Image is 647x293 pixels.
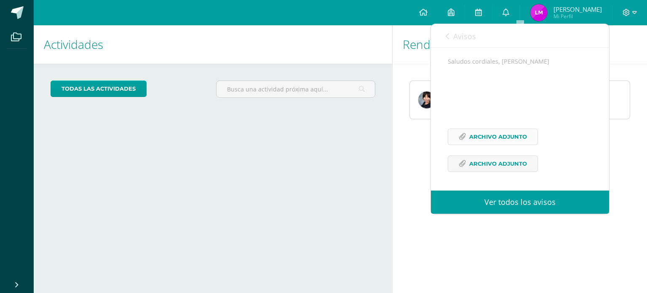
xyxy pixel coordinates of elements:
[431,191,609,214] a: Ver todos los avisos
[44,25,382,64] h1: Actividades
[51,81,147,97] a: todas las Actividades
[448,156,538,172] a: Archivo Adjunto
[553,13,602,20] span: Mi Perfil
[553,5,602,13] span: [PERSON_NAME]
[469,129,527,145] span: Archivo Adjunto
[217,81,374,97] input: Busca una actividad próxima aquí...
[418,91,435,108] img: 6ea2a00b5a0ed6f1b3109447cc3317e0.png
[469,156,527,172] span: Archivo Adjunto
[403,25,637,64] h1: Rendimiento de mis hijos
[530,4,547,21] img: f81a424cb25ca7ec4c7fb2b7955843d7.png
[448,129,538,145] a: Archivo Adjunto
[453,31,476,41] span: Avisos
